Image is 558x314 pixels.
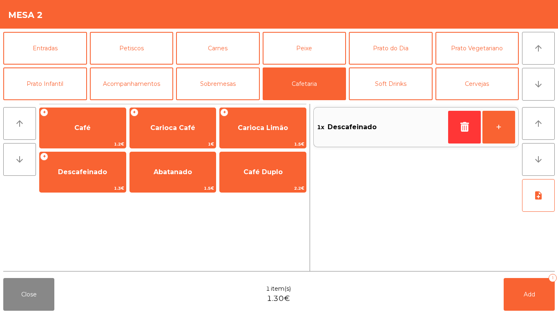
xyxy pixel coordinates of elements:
span: Descafeinado [58,168,107,176]
button: Cafetaria [263,67,346,100]
i: arrow_upward [533,119,543,128]
span: + [40,108,48,117]
button: Entradas [3,32,87,65]
span: 1x [317,121,324,133]
button: Soft Drinks [349,67,433,100]
button: Close [3,278,54,311]
button: arrow_downward [522,143,555,176]
button: Petiscos [90,32,174,65]
button: Cervejas [435,67,519,100]
button: arrow_downward [3,143,36,176]
i: arrow_downward [15,155,25,164]
button: Prato Infantil [3,67,87,100]
span: Abatanado [154,168,192,176]
button: + [482,111,515,144]
button: Acompanhamentos [90,67,174,100]
button: arrow_upward [522,107,555,140]
span: item(s) [271,285,291,293]
span: 1.5€ [220,140,306,148]
button: arrow_upward [3,107,36,140]
i: arrow_downward [533,79,543,89]
h4: Mesa 2 [8,9,43,21]
span: 1.30€ [267,293,290,304]
span: Carioca Café [150,124,195,132]
span: 1.3€ [40,184,126,192]
span: 1.5€ [130,184,216,192]
button: arrow_downward [522,68,555,101]
button: Carnes [176,32,260,65]
button: note_add [522,179,555,212]
button: Sobremesas [176,67,260,100]
span: Café [74,124,91,132]
span: Descafeinado [328,121,377,133]
span: Carioca Limão [238,124,288,132]
span: + [130,108,138,117]
i: arrow_upward [533,43,543,53]
button: Prato do Dia [349,32,433,65]
i: arrow_downward [533,155,543,164]
div: 1 [549,274,557,282]
span: 2.2€ [220,184,306,192]
span: 1€ [130,140,216,148]
button: Prato Vegetariano [435,32,519,65]
button: arrow_upward [522,32,555,65]
button: Add1 [504,278,555,311]
span: 1.2€ [40,140,126,148]
button: Peixe [263,32,346,65]
span: Add [524,291,535,298]
span: Café Duplo [243,168,283,176]
i: arrow_upward [15,119,25,128]
i: note_add [533,191,543,200]
span: + [40,153,48,161]
span: 1 [266,285,270,293]
span: + [220,108,228,117]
